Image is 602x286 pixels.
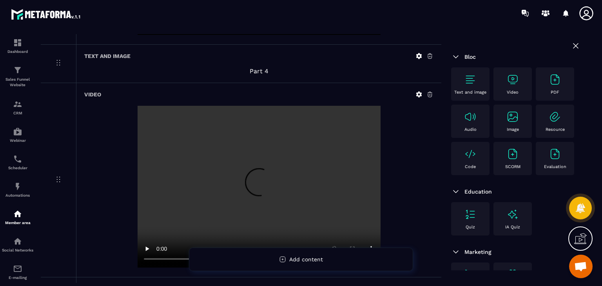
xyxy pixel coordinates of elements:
p: PDF [551,90,559,95]
img: arrow-down [451,247,461,257]
img: text-image [506,268,519,281]
img: email [13,264,22,273]
p: Webinar [2,138,33,143]
p: Dashboard [2,49,33,54]
p: Quiz [466,224,475,230]
p: Social Networks [2,248,33,252]
img: text-image no-wra [464,268,477,281]
p: Part 4 [84,67,433,75]
p: Video [507,90,519,95]
a: social-networksocial-networkSocial Networks [2,231,33,258]
h6: Video [84,91,101,98]
img: text-image no-wra [464,110,477,123]
img: arrow-down [451,187,461,196]
img: automations [13,127,22,136]
a: automationsautomationsWebinar [2,121,33,148]
p: SCORM [505,164,520,169]
img: text-image no-wra [549,148,561,160]
div: Open chat [569,255,593,278]
span: Education [464,188,492,195]
p: Code [465,164,476,169]
img: social-network [13,237,22,246]
a: formationformationCRM [2,94,33,121]
img: scheduler [13,154,22,164]
img: automations [13,182,22,191]
a: formationformationDashboard [2,32,33,60]
p: Audio [464,127,477,132]
p: Sales Funnel Website [2,77,33,88]
img: text-image no-wra [506,110,519,123]
img: text-image no-wra [549,73,561,86]
span: Add content [289,256,323,262]
img: arrow-down [451,52,461,62]
img: formation [13,100,22,109]
p: E-mailing [2,275,33,280]
p: Scheduler [2,166,33,170]
p: Automations [2,193,33,197]
img: automations [13,209,22,219]
a: formationformationSales Funnel Website [2,60,33,94]
p: Image [507,127,519,132]
p: CRM [2,111,33,115]
p: Resource [546,127,565,132]
img: logo [11,7,82,21]
p: Text and image [454,90,486,95]
a: emailemailE-mailing [2,258,33,286]
img: text-image no-wra [549,110,561,123]
a: automationsautomationsMember area [2,203,33,231]
img: text-image [506,208,519,221]
img: text-image no-wra [506,73,519,86]
img: formation [13,65,22,75]
span: Bloc [464,54,476,60]
h6: Text and image [84,53,131,59]
p: Member area [2,221,33,225]
img: text-image no-wra [506,148,519,160]
span: Marketing [464,249,491,255]
img: formation [13,38,22,47]
a: automationsautomationsAutomations [2,176,33,203]
img: text-image no-wra [464,148,477,160]
a: schedulerschedulerScheduler [2,148,33,176]
p: IA Quiz [505,224,520,230]
img: text-image no-wra [464,73,477,86]
p: Evaluation [544,164,566,169]
img: text-image no-wra [464,208,477,221]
